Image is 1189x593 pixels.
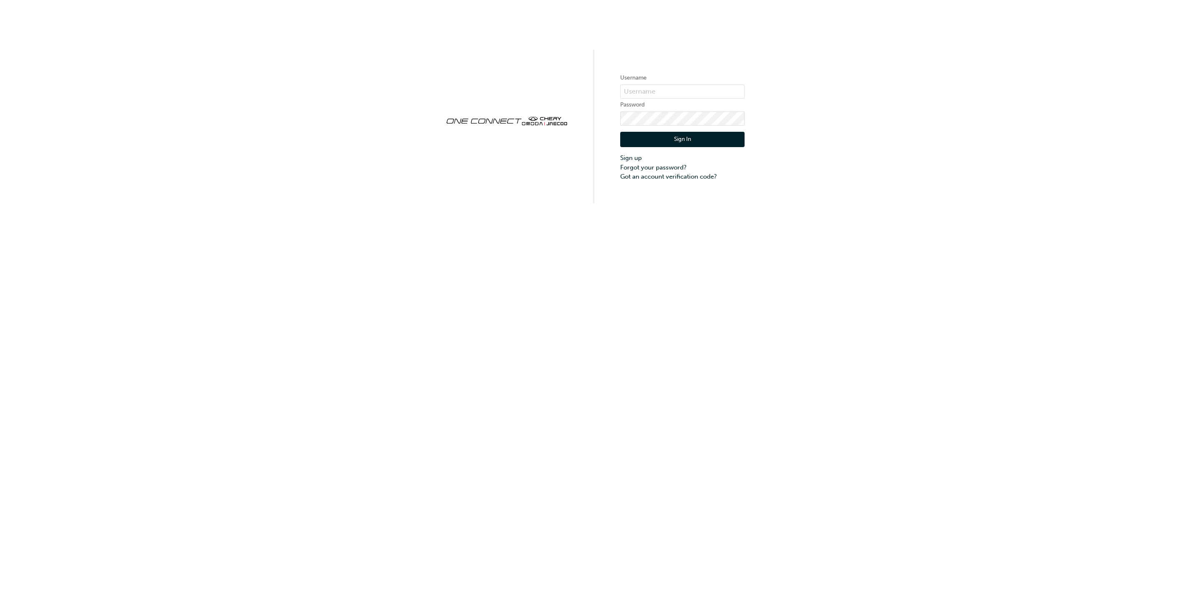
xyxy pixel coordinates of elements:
label: Password [620,100,745,110]
img: oneconnect [444,109,569,131]
input: Username [620,85,745,99]
button: Sign In [620,132,745,148]
a: Got an account verification code? [620,172,745,182]
a: Forgot your password? [620,163,745,172]
label: Username [620,73,745,83]
a: Sign up [620,153,745,163]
